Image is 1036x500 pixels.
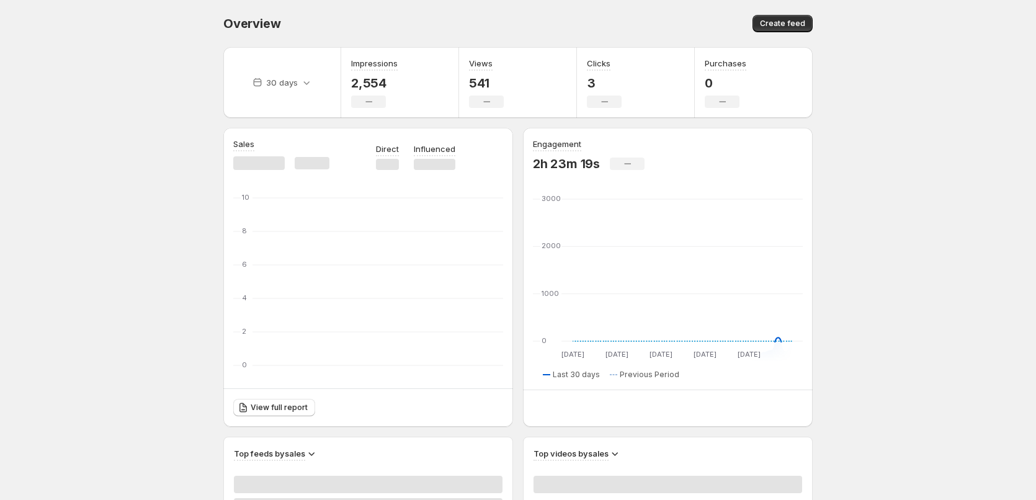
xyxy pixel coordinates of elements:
h3: Top videos by sales [534,447,609,460]
text: [DATE] [694,350,717,359]
p: Influenced [414,143,455,155]
text: 2000 [542,241,561,250]
text: [DATE] [605,350,628,359]
p: Direct [376,143,399,155]
text: 2 [242,327,246,336]
p: 2h 23m 19s [533,156,600,171]
span: Previous Period [620,370,679,380]
text: 1000 [542,289,559,298]
h3: Impressions [351,57,398,69]
span: Last 30 days [553,370,600,380]
h3: Views [469,57,493,69]
h3: Clicks [587,57,610,69]
p: 30 days [266,76,298,89]
h3: Top feeds by sales [234,447,305,460]
span: Overview [223,16,280,31]
p: 0 [705,76,746,91]
text: 6 [242,260,247,269]
a: View full report [233,399,315,416]
span: Create feed [760,19,805,29]
h3: Engagement [533,138,581,150]
span: View full report [251,403,308,413]
h3: Sales [233,138,254,150]
text: 0 [242,360,247,369]
p: 3 [587,76,622,91]
p: 2,554 [351,76,398,91]
p: 541 [469,76,504,91]
text: 0 [542,336,547,345]
text: 4 [242,293,247,302]
text: [DATE] [738,350,761,359]
text: 8 [242,226,247,235]
button: Create feed [752,15,813,32]
text: [DATE] [650,350,672,359]
text: [DATE] [561,350,584,359]
h3: Purchases [705,57,746,69]
text: 10 [242,193,249,202]
text: 3000 [542,194,561,203]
